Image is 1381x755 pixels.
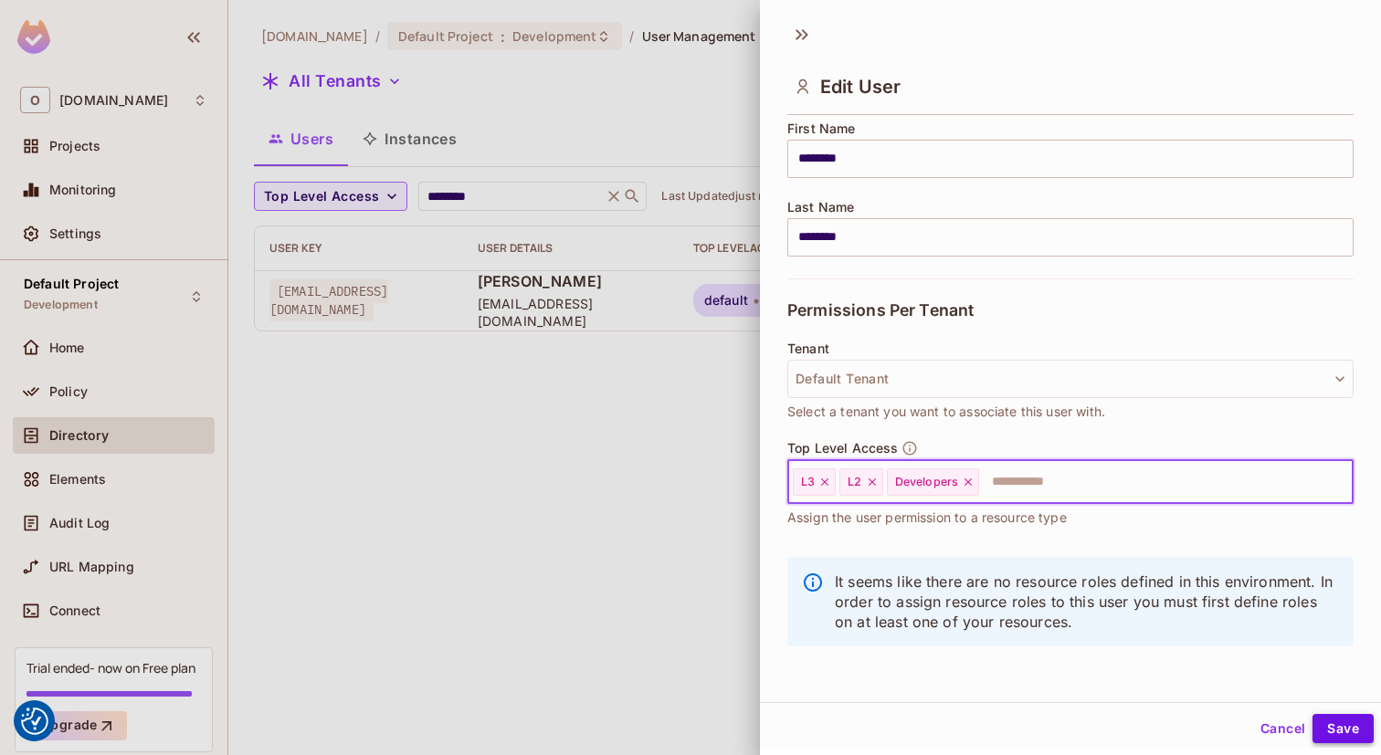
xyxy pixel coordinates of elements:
[787,341,829,356] span: Tenant
[887,468,980,496] div: Developers
[835,571,1339,632] p: It seems like there are no resource roles defined in this environment. In order to assign resourc...
[793,468,836,496] div: L3
[1312,714,1374,743] button: Save
[787,301,974,320] span: Permissions Per Tenant
[787,121,856,136] span: First Name
[848,475,861,489] span: L2
[839,468,882,496] div: L2
[787,200,854,215] span: Last Name
[21,708,48,735] button: Consent Preferences
[1253,714,1312,743] button: Cancel
[787,441,898,456] span: Top Level Access
[21,708,48,735] img: Revisit consent button
[787,508,1067,528] span: Assign the user permission to a resource type
[787,402,1105,422] span: Select a tenant you want to associate this user with.
[801,475,815,489] span: L3
[787,360,1354,398] button: Default Tenant
[820,76,901,98] span: Edit User
[895,475,959,489] span: Developers
[1344,479,1347,483] button: Open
